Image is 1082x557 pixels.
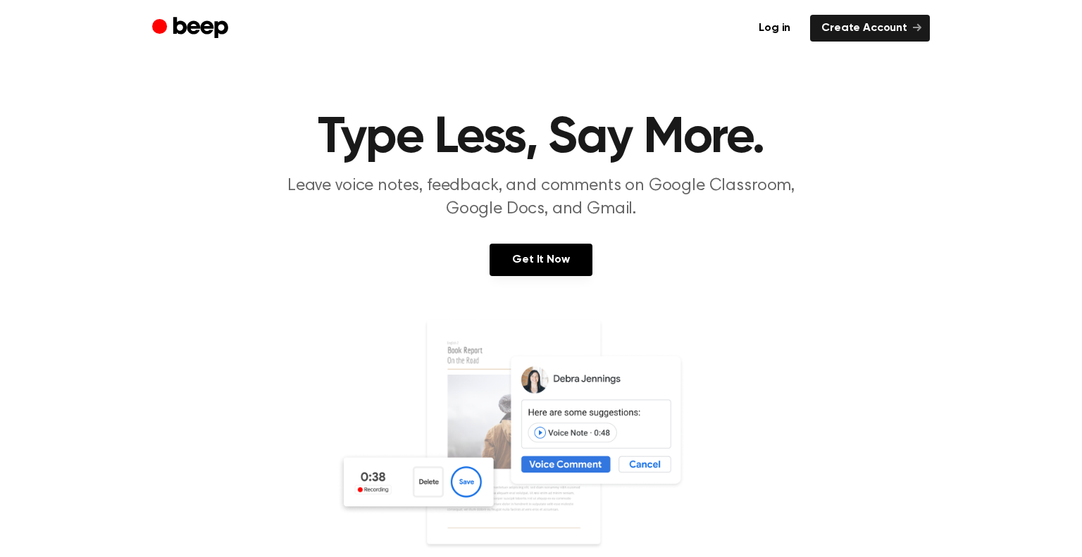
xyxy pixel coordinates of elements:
h1: Type Less, Say More. [180,113,902,163]
a: Get It Now [490,244,592,276]
a: Beep [152,15,232,42]
a: Create Account [810,15,930,42]
a: Log in [747,15,802,42]
p: Leave voice notes, feedback, and comments on Google Classroom, Google Docs, and Gmail. [270,175,811,221]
